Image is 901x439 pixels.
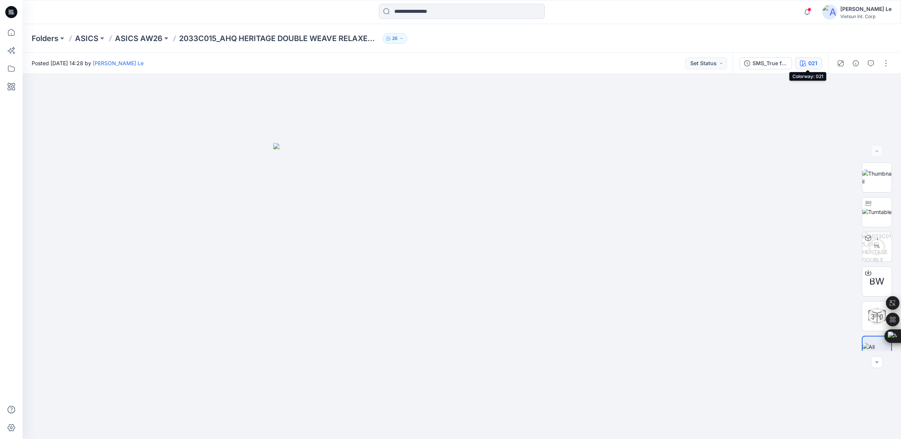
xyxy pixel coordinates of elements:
[93,60,144,66] a: [PERSON_NAME] Le
[850,57,862,69] button: Details
[32,33,58,44] a: Folders
[822,5,837,20] img: avatar
[392,34,398,43] p: 26
[840,5,892,14] div: [PERSON_NAME] Le
[273,143,650,439] img: eyJhbGciOiJIUzI1NiIsImtpZCI6IjAiLCJzbHQiOiJzZXMiLCJ0eXAiOiJKV1QifQ.eyJkYXRhIjp7InR5cGUiOiJzdG9yYW...
[840,14,892,19] div: Vietsun Int. Corp
[868,243,886,250] div: 1 %
[863,343,891,359] img: All colorways
[115,33,162,44] a: ASICS AW26
[868,313,886,319] div: 0 %
[75,33,98,44] a: ASICS
[862,170,892,185] img: Thumbnail
[862,208,892,216] img: Turntable
[808,59,817,67] div: 021
[179,33,380,44] p: 2033C015_AHQ HERITAGE DOUBLE WEAVE RELAXED ANORAK UNISEX WESTERN _AW26
[383,33,407,44] button: 26
[795,57,822,69] button: 021
[752,59,787,67] div: SMS_True fabric
[869,275,884,288] span: BW
[32,59,144,67] span: Posted [DATE] 14:28 by
[739,57,792,69] button: SMS_True fabric
[862,232,892,262] img: 2033C015_AHQ HERITAGE DOUBLE WEAVE RELAXED ANORAK UNISEX WESTERN_SMS_AW26 021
